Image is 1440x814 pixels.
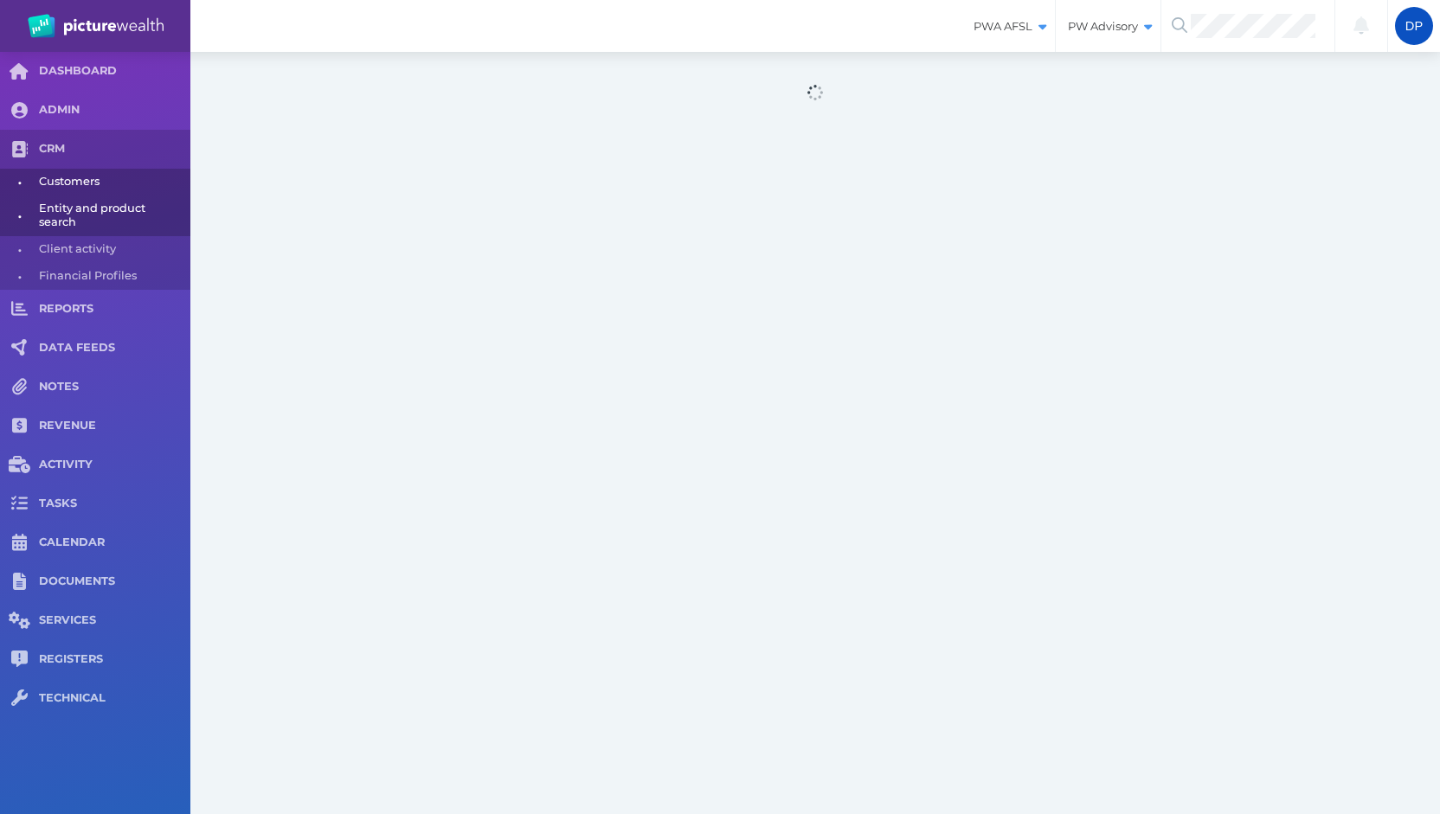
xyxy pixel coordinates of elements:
[1405,19,1423,33] span: DP
[39,236,184,263] span: Client activity
[39,613,190,628] span: SERVICES
[39,535,190,550] span: CALENDAR
[39,103,190,118] span: ADMIN
[39,195,184,236] span: Entity and product search
[1395,7,1433,45] div: David Pettit
[39,652,190,667] span: REGISTERS
[39,419,190,433] span: REVENUE
[1056,19,1160,34] span: PW Advisory
[39,380,190,394] span: NOTES
[961,19,1055,34] span: PWA AFSL
[39,263,184,290] span: Financial Profiles
[39,142,190,157] span: CRM
[28,14,164,38] img: PW
[39,458,190,472] span: ACTIVITY
[39,169,184,195] span: Customers
[39,341,190,356] span: DATA FEEDS
[39,574,190,589] span: DOCUMENTS
[39,302,190,317] span: REPORTS
[39,64,190,79] span: DASHBOARD
[39,691,190,706] span: TECHNICAL
[39,497,190,511] span: TASKS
